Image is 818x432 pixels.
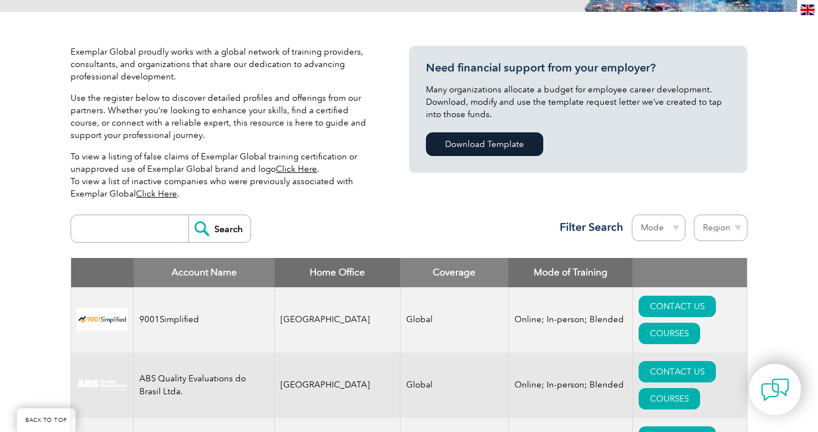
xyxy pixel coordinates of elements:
h3: Filter Search [553,220,623,234]
td: 9001Simplified [134,287,275,353]
td: Global [400,353,508,418]
td: Online; In-person; Blended [508,287,632,353]
td: Online; In-person; Blended [508,353,632,418]
p: Exemplar Global proudly works with a global network of training providers, consultants, and organ... [71,46,375,83]
img: en [801,5,815,15]
a: CONTACT US [639,296,716,317]
a: COURSES [639,323,700,344]
td: [GEOGRAPHIC_DATA] [275,353,401,418]
a: Click Here [276,164,317,174]
td: [GEOGRAPHIC_DATA] [275,287,401,353]
input: Search [188,215,250,242]
th: Account Name: activate to sort column descending [134,258,275,287]
a: BACK TO TOP [17,408,76,432]
th: Home Office: activate to sort column ascending [275,258,401,287]
img: contact-chat.png [761,376,789,404]
img: c92924ac-d9bc-ea11-a814-000d3a79823d-logo.jpg [77,379,127,391]
th: : activate to sort column ascending [632,258,747,287]
th: Coverage: activate to sort column ascending [400,258,508,287]
p: To view a listing of false claims of Exemplar Global training certification or unapproved use of ... [71,150,375,200]
a: Download Template [426,132,543,156]
td: ABS Quality Evaluations do Brasil Ltda. [134,353,275,418]
p: Many organizations allocate a budget for employee career development. Download, modify and use th... [426,83,731,121]
img: 37c9c059-616f-eb11-a812-002248153038-logo.png [77,308,127,331]
th: Mode of Training: activate to sort column ascending [508,258,632,287]
td: Global [400,287,508,353]
p: Use the register below to discover detailed profiles and offerings from our partners. Whether you... [71,92,375,141]
a: CONTACT US [639,361,716,382]
a: Click Here [136,189,177,199]
a: COURSES [639,388,700,409]
h3: Need financial support from your employer? [426,61,731,75]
